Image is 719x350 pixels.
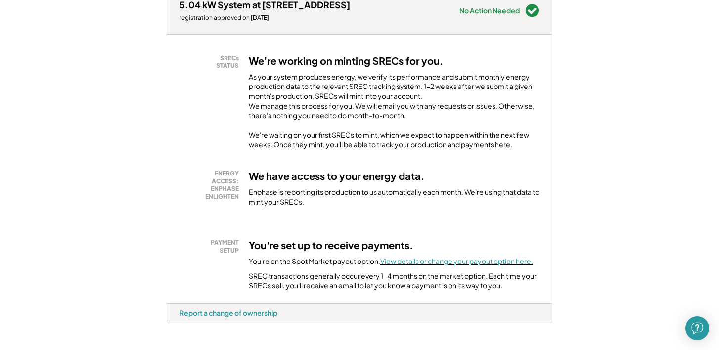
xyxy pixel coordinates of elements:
div: SREC transactions generally occur every 1-4 months on the market option. Each time your SRECs sel... [249,271,539,291]
div: 8wtvh0tc - VA Distributed [167,323,202,327]
div: As your system produces energy, we verify its performance and submit monthly energy production da... [249,72,539,126]
div: You're on the Spot Market payout option. [249,257,533,266]
h3: You're set up to receive payments. [249,239,413,252]
h3: We're working on minting SRECs for you. [249,54,444,67]
h3: We have access to your energy data. [249,170,425,182]
div: ENERGY ACCESS: ENPHASE ENLIGHTEN [184,170,239,200]
div: Open Intercom Messenger [685,316,709,340]
a: View details or change your payout option here. [380,257,533,265]
div: registration approved on [DATE] [180,14,350,22]
div: PAYMENT SETUP [184,239,239,254]
div: We're waiting on your first SRECs to mint, which we expect to happen within the next few weeks. O... [249,131,539,150]
div: Enphase is reporting its production to us automatically each month. We're using that data to mint... [249,187,539,207]
div: No Action Needed [459,7,520,14]
div: SRECs STATUS [184,54,239,70]
div: Report a change of ownership [180,308,277,317]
